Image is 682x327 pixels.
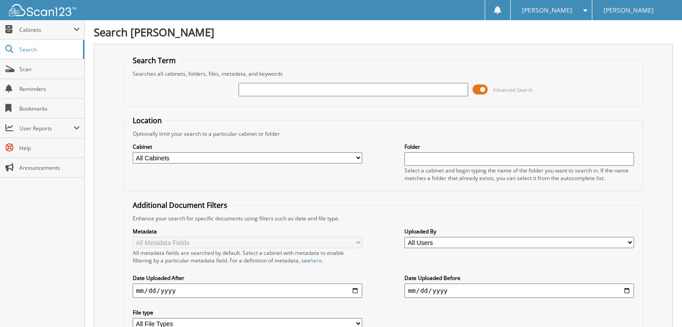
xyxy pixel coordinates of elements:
legend: Search Term [128,56,180,65]
input: end [404,284,634,298]
label: Date Uploaded Before [404,274,634,282]
span: Search [19,46,78,53]
span: [PERSON_NAME] [522,8,572,13]
div: Searches all cabinets, folders, files, metadata, and keywords [128,70,639,77]
label: Metadata [133,228,362,235]
input: start [133,284,362,298]
legend: Additional Document Filters [128,200,232,210]
label: Cabinet [133,143,362,151]
label: Uploaded By [404,228,634,235]
a: here [310,257,322,264]
span: [PERSON_NAME] [604,8,654,13]
div: Select a cabinet and begin typing the name of the folder you want to search in. If the name match... [404,167,634,182]
img: scan123-logo-white.svg [9,4,76,16]
label: Date Uploaded After [133,274,362,282]
h1: Search [PERSON_NAME] [94,25,673,39]
span: Help [19,144,80,152]
div: Enhance your search for specific documents using filters such as date and file type. [128,215,639,222]
label: File type [133,309,362,316]
div: Optionally limit your search to a particular cabinet or folder [128,130,639,138]
span: Announcements [19,164,80,172]
span: User Reports [19,125,74,132]
span: Reminders [19,85,80,93]
legend: Location [128,116,166,125]
span: Cabinets [19,26,74,34]
span: Scan [19,65,80,73]
label: Folder [404,143,634,151]
span: Bookmarks [19,105,80,112]
span: Advanced Search [493,86,533,93]
div: All metadata fields are searched by default. Select a cabinet with metadata to enable filtering b... [133,249,362,264]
